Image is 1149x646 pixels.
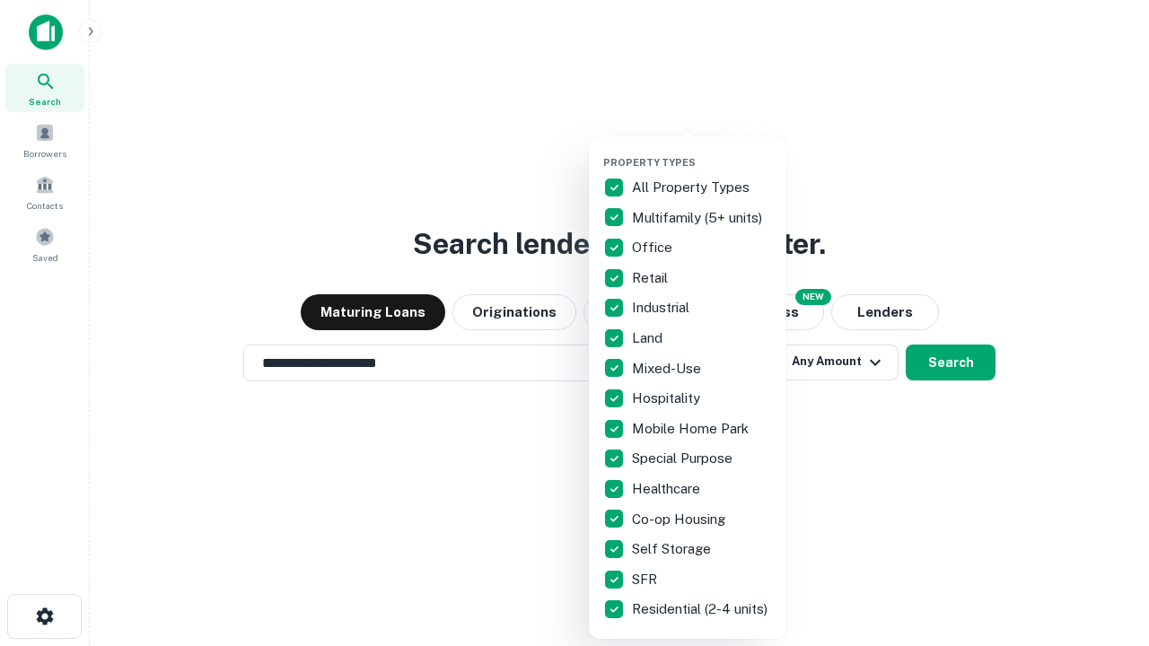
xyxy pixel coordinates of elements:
p: Hospitality [632,388,704,409]
p: Co-op Housing [632,509,729,530]
p: Industrial [632,297,693,319]
p: Multifamily (5+ units) [632,207,766,229]
p: Special Purpose [632,448,736,469]
p: Office [632,237,676,258]
p: Retail [632,267,671,289]
p: Residential (2-4 units) [632,598,771,620]
iframe: Chat Widget [1059,502,1149,589]
p: Land [632,327,666,349]
p: SFR [632,569,661,590]
p: Mobile Home Park [632,418,752,440]
p: All Property Types [632,177,753,198]
p: Self Storage [632,538,715,560]
span: Property Types [603,157,696,168]
p: Healthcare [632,478,704,500]
p: Mixed-Use [632,358,705,380]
